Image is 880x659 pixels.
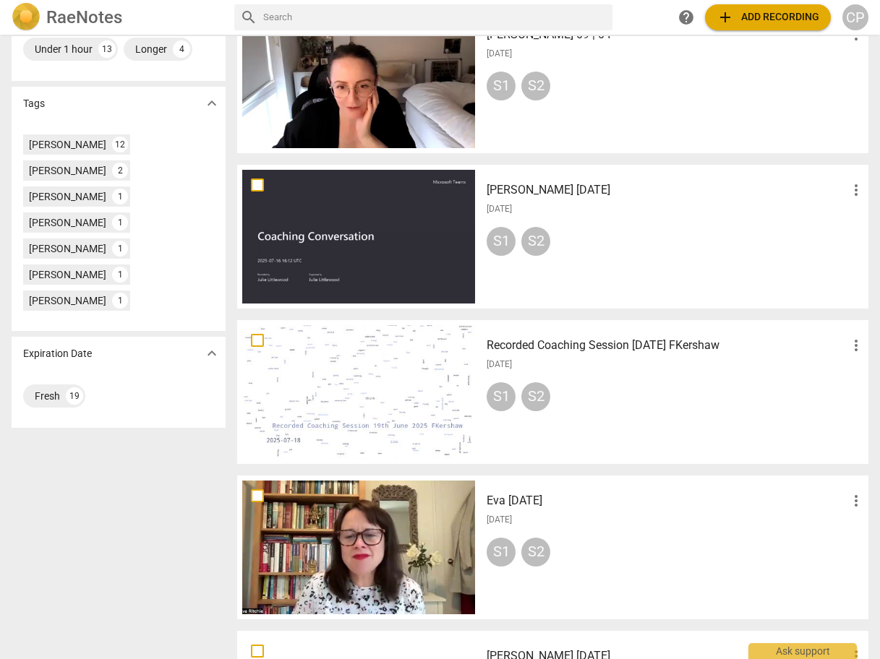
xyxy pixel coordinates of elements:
[847,181,865,199] span: more_vert
[112,189,128,204] div: 1
[847,337,865,354] span: more_vert
[23,96,45,111] p: Tags
[487,72,516,100] div: S1
[29,215,106,230] div: [PERSON_NAME]
[201,343,223,364] button: Show more
[35,389,60,403] div: Fresh
[748,643,857,659] div: Ask support
[487,382,516,411] div: S1
[487,538,516,567] div: S1
[29,137,106,152] div: [PERSON_NAME]
[23,346,92,361] p: Expiration Date
[847,492,865,509] span: more_vert
[35,42,93,56] div: Under 1 hour
[29,267,106,282] div: [PERSON_NAME]
[12,3,40,32] img: Logo
[242,325,863,459] a: Recorded Coaching Session [DATE] FKershaw[DATE]S1S2
[12,3,223,32] a: LogoRaeNotes
[705,4,831,30] button: Upload
[487,48,512,60] span: [DATE]
[112,215,128,231] div: 1
[678,9,695,26] span: help
[521,538,550,567] div: S2
[487,203,512,215] span: [DATE]
[487,227,516,256] div: S1
[66,387,83,405] div: 19
[29,293,106,308] div: [PERSON_NAME]
[521,382,550,411] div: S2
[112,137,128,152] div: 12
[29,241,106,256] div: [PERSON_NAME]
[487,492,847,509] h3: Eva September 1
[240,9,257,26] span: search
[521,227,550,256] div: S2
[717,9,819,26] span: Add recording
[203,95,221,112] span: expand_more
[487,181,847,199] h3: Julie 28 July
[242,170,863,303] a: [PERSON_NAME] [DATE][DATE]S1S2
[112,163,128,178] div: 2
[717,9,734,26] span: add
[112,293,128,309] div: 1
[112,241,128,257] div: 1
[203,345,221,362] span: expand_more
[842,4,868,30] button: CP
[242,14,863,148] a: [PERSON_NAME] 09 | 04[DATE]S1S2
[201,92,223,114] button: Show more
[29,163,106,178] div: [PERSON_NAME]
[242,481,863,614] a: Eva [DATE][DATE]S1S2
[112,267,128,283] div: 1
[487,514,512,526] span: [DATE]
[487,358,512,371] span: [DATE]
[673,4,699,30] a: Help
[46,7,122,27] h2: RaeNotes
[521,72,550,100] div: S2
[29,189,106,204] div: [PERSON_NAME]
[487,337,847,354] h3: Recorded Coaching Session 19th June 2025 FKershaw
[263,6,607,29] input: Search
[135,42,167,56] div: Longer
[173,40,190,58] div: 4
[98,40,116,58] div: 13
